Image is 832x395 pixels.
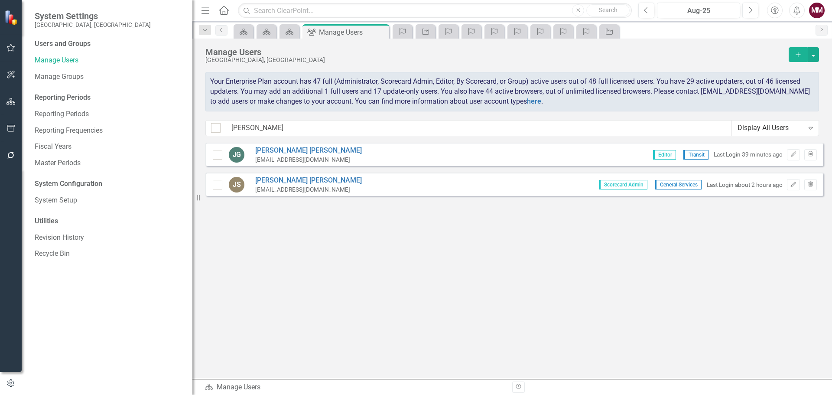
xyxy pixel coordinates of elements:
[809,3,825,18] button: MM
[229,177,244,193] div: JS
[738,123,804,133] div: Display All Users
[4,10,19,25] img: ClearPoint Strategy
[599,7,617,13] span: Search
[35,55,184,65] a: Manage Users
[657,3,740,18] button: Aug-25
[586,4,630,16] button: Search
[205,57,784,63] div: [GEOGRAPHIC_DATA], [GEOGRAPHIC_DATA]
[205,382,506,392] div: Manage Users
[255,156,362,164] div: [EMAIL_ADDRESS][DOMAIN_NAME]
[714,150,783,159] div: Last Login 39 minutes ago
[35,249,184,259] a: Recycle Bin
[255,186,362,194] div: [EMAIL_ADDRESS][DOMAIN_NAME]
[655,180,702,189] span: General Services
[255,176,362,186] a: [PERSON_NAME] [PERSON_NAME]
[35,196,184,206] a: System Setup
[707,181,783,189] div: Last Login about 2 hours ago
[35,21,151,28] small: [GEOGRAPHIC_DATA], [GEOGRAPHIC_DATA]
[226,120,732,136] input: Filter Users...
[35,39,184,49] div: Users and Groups
[210,77,810,105] span: Your Enterprise Plan account has 47 full (Administrator, Scorecard Admin, Editor, By Scorecard, o...
[35,11,151,21] span: System Settings
[35,93,184,103] div: Reporting Periods
[35,158,184,168] a: Master Periods
[229,147,244,163] div: JG
[35,109,184,119] a: Reporting Periods
[35,216,184,226] div: Utilities
[35,233,184,243] a: Revision History
[660,6,737,16] div: Aug-25
[653,150,676,160] span: Editor
[35,72,184,82] a: Manage Groups
[238,3,632,18] input: Search ClearPoint...
[35,126,184,136] a: Reporting Frequencies
[599,180,647,189] span: Scorecard Admin
[683,150,708,160] span: Transit
[205,47,784,57] div: Manage Users
[319,27,387,38] div: Manage Users
[255,146,362,156] a: [PERSON_NAME] [PERSON_NAME]
[527,97,541,105] a: here
[35,142,184,152] a: Fiscal Years
[35,179,184,189] div: System Configuration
